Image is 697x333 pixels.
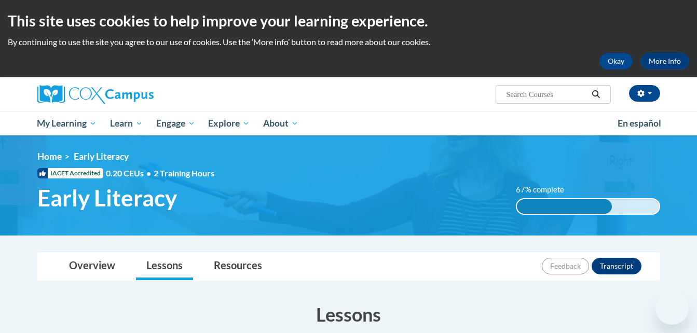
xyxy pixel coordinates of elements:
a: Home [37,151,62,162]
p: By continuing to use the site you agree to our use of cookies. Use the ‘More info’ button to read... [8,36,689,48]
button: Account Settings [629,85,660,102]
span: Early Literacy [37,184,177,212]
button: Okay [599,53,633,70]
span: About [263,117,298,130]
span: IACET Accredited [37,168,103,178]
div: Main menu [22,112,676,135]
iframe: Button to launch messaging window [655,292,689,325]
div: 67% complete [517,199,612,214]
input: Search Courses [505,88,588,101]
span: My Learning [37,117,97,130]
a: About [256,112,305,135]
a: Lessons [136,253,193,280]
a: More Info [640,53,689,70]
a: Learn [103,112,149,135]
span: Early Literacy [74,151,129,162]
a: Explore [201,112,256,135]
button: Feedback [542,258,589,274]
a: My Learning [31,112,104,135]
button: Search [588,88,604,101]
a: En español [611,113,668,134]
span: En español [618,118,661,129]
span: • [146,168,151,178]
label: 67% complete [516,184,576,196]
h2: This site uses cookies to help improve your learning experience. [8,10,689,31]
span: Engage [156,117,195,130]
a: Overview [59,253,126,280]
span: 0.20 CEUs [106,168,154,179]
span: Explore [208,117,250,130]
a: Cox Campus [37,85,235,104]
a: Resources [203,253,272,280]
img: Cox Campus [37,85,154,104]
span: Learn [110,117,143,130]
a: Engage [149,112,202,135]
h3: Lessons [37,301,660,327]
span: 2 Training Hours [154,168,214,178]
button: Transcript [592,258,641,274]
